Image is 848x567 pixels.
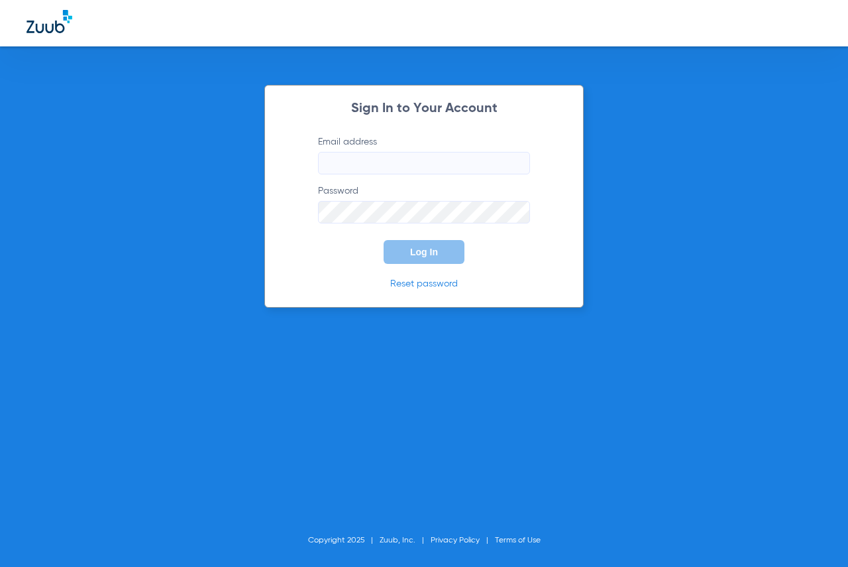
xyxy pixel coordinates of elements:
[431,536,480,544] a: Privacy Policy
[318,184,530,223] label: Password
[318,135,530,174] label: Email address
[410,247,438,257] span: Log In
[318,152,530,174] input: Email address
[318,201,530,223] input: Password
[308,534,380,547] li: Copyright 2025
[384,240,464,264] button: Log In
[26,10,72,33] img: Zuub Logo
[495,536,541,544] a: Terms of Use
[390,279,458,288] a: Reset password
[298,102,550,115] h2: Sign In to Your Account
[380,534,431,547] li: Zuub, Inc.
